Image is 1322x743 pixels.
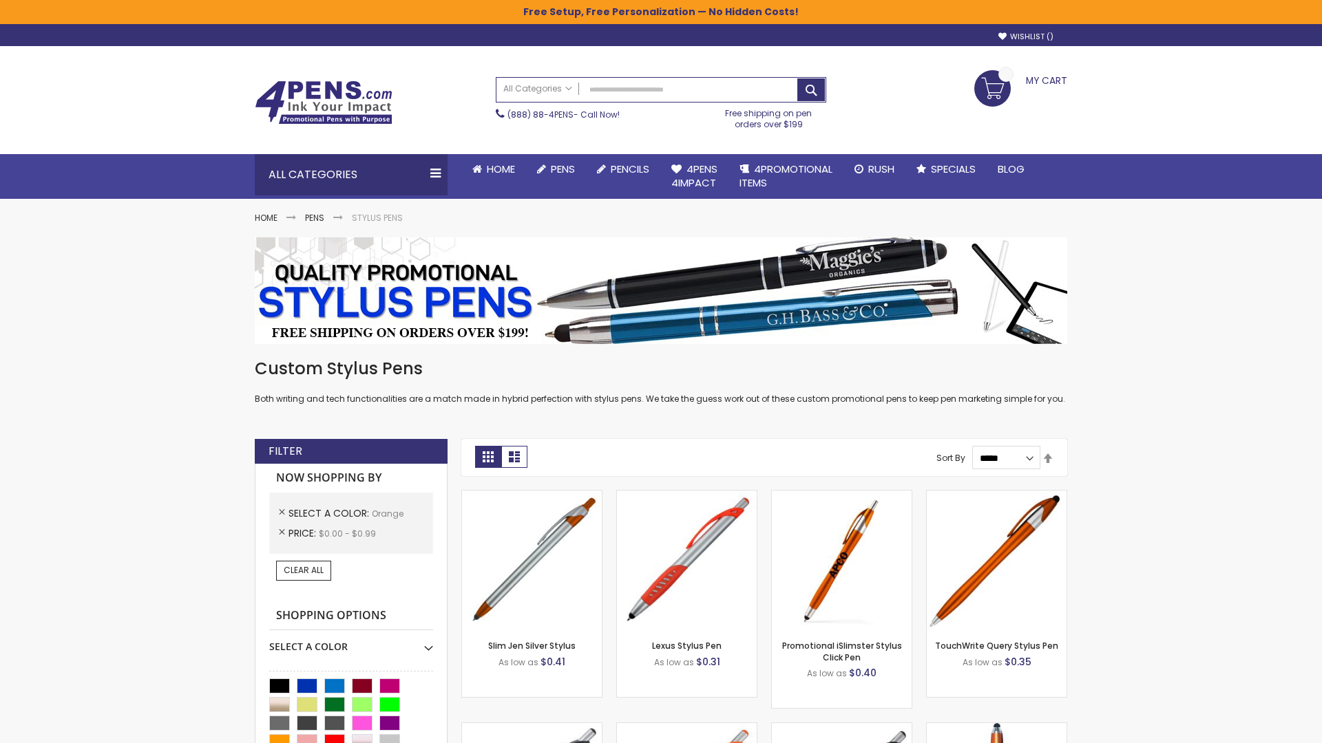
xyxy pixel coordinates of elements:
[487,162,515,176] span: Home
[372,508,403,519] span: Orange
[807,667,847,679] span: As low as
[461,154,526,184] a: Home
[617,491,757,630] img: Lexus Stylus Pen-Orange
[696,655,720,669] span: $0.31
[617,722,757,734] a: Boston Silver Stylus Pen-Orange
[1005,655,1031,669] span: $0.35
[255,80,392,125] img: 4Pens Custom Pens and Promotional Products
[288,526,319,540] span: Price
[711,103,827,130] div: Free shipping on pen orders over $199
[739,162,832,190] span: 4PROMOTIONAL ITEMS
[462,722,602,734] a: Boston Stylus Pen-Orange
[462,491,602,630] img: Slim Jen Silver Stylus-Orange
[475,446,501,468] strong: Grid
[987,154,1036,184] a: Blog
[654,656,694,668] span: As low as
[255,358,1067,405] div: Both writing and tech functionalities are a match made in hybrid perfection with stylus pens. We ...
[998,32,1053,42] a: Wishlist
[998,162,1025,176] span: Blog
[782,640,902,663] a: Promotional iSlimster Stylus Click Pen
[352,212,403,224] strong: Stylus Pens
[611,162,649,176] span: Pencils
[319,528,376,539] span: $0.00 - $0.99
[541,655,565,669] span: $0.41
[288,506,372,520] span: Select A Color
[586,154,660,184] a: Pencils
[276,561,331,580] a: Clear All
[503,83,572,94] span: All Categories
[868,162,894,176] span: Rush
[255,212,277,224] a: Home
[499,656,538,668] span: As low as
[935,640,1058,652] a: TouchWrite Query Stylus Pen
[927,722,1067,734] a: TouchWrite Command Stylus Pen-Orange
[526,154,586,184] a: Pens
[269,444,302,459] strong: Filter
[772,490,912,502] a: Promotional iSlimster Stylus Click Pen-Orange
[255,154,448,195] div: All Categories
[849,666,877,680] span: $0.40
[671,162,717,190] span: 4Pens 4impact
[660,154,728,199] a: 4Pens4impact
[496,78,579,100] a: All Categories
[255,237,1067,344] img: Stylus Pens
[269,464,433,493] strong: Now Shopping by
[905,154,987,184] a: Specials
[269,630,433,654] div: Select A Color
[652,640,722,652] a: Lexus Stylus Pen
[843,154,905,184] a: Rush
[927,491,1067,630] img: TouchWrite Query Stylus Pen-Orange
[462,490,602,502] a: Slim Jen Silver Stylus-Orange
[931,162,976,176] span: Specials
[507,109,620,120] span: - Call Now!
[936,452,965,464] label: Sort By
[305,212,324,224] a: Pens
[269,601,433,631] strong: Shopping Options
[772,722,912,734] a: Lexus Metallic Stylus Pen-Orange
[507,109,574,120] a: (888) 88-4PENS
[284,564,324,576] span: Clear All
[551,162,575,176] span: Pens
[963,656,1003,668] span: As low as
[772,491,912,630] img: Promotional iSlimster Stylus Click Pen-Orange
[927,490,1067,502] a: TouchWrite Query Stylus Pen-Orange
[728,154,843,199] a: 4PROMOTIONALITEMS
[488,640,576,652] a: Slim Jen Silver Stylus
[617,490,757,502] a: Lexus Stylus Pen-Orange
[255,358,1067,380] h1: Custom Stylus Pens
